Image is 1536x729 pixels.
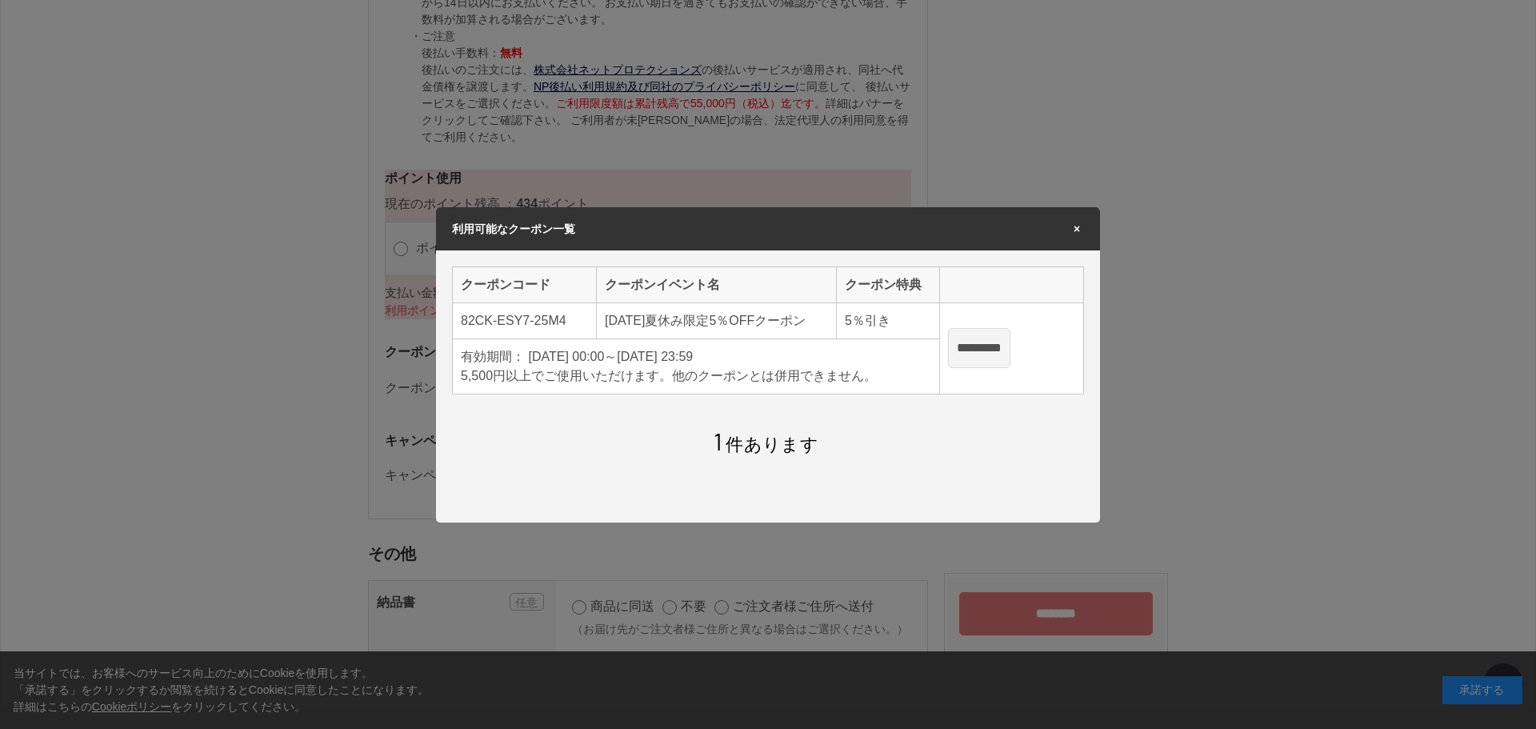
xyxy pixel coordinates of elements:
span: × [1070,223,1084,234]
td: 引き [837,302,940,338]
span: 1 [714,427,722,455]
th: クーポン特典 [837,266,940,302]
div: 5,500円以上でご使用いただけます。他のクーポンとは併用できません。 [461,367,931,386]
span: 件あります [714,435,818,455]
span: 利用可能なクーポン一覧 [452,222,575,235]
td: [DATE]夏休み限定5％OFFクーポン [597,302,837,338]
th: クーポンコード [453,266,597,302]
span: 5％ [845,314,865,327]
span: [DATE] 00:00～[DATE] 23:59 [528,350,693,363]
th: クーポンイベント名 [597,266,837,302]
td: 82CK-ESY7-25M4 [453,302,597,338]
span: 有効期間： [461,350,525,363]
